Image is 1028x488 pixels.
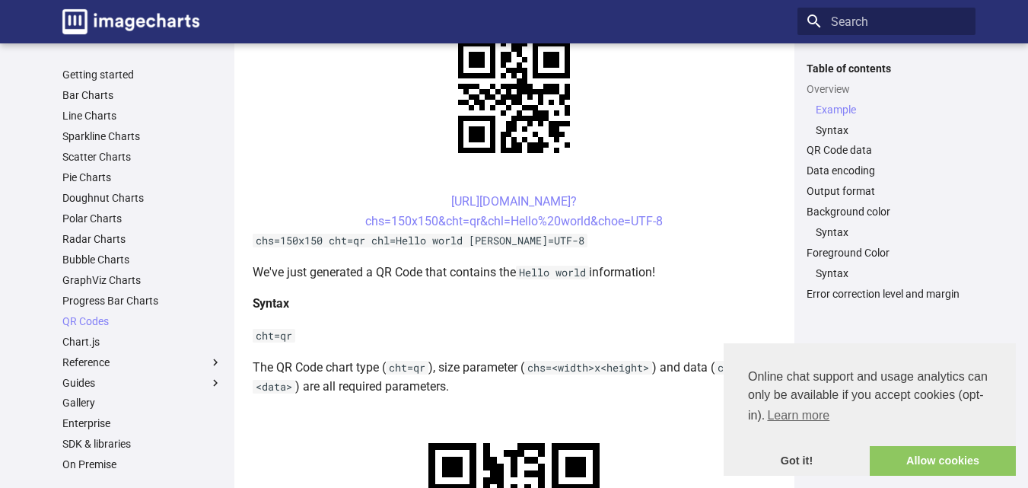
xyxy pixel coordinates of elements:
[807,266,966,280] nav: Foreground Color
[807,225,966,239] nav: Background color
[62,335,222,349] a: Chart.js
[807,143,966,157] a: QR Code data
[524,361,652,375] code: chs=<width>x<height>
[807,184,966,198] a: Output format
[765,404,832,427] a: learn more about cookies
[807,164,966,177] a: Data encoding
[516,266,589,279] code: Hello world
[56,3,205,40] a: Image-Charts documentation
[62,232,222,246] a: Radar Charts
[62,129,222,143] a: Sparkline Charts
[62,9,199,34] img: logo
[797,62,975,75] label: Table of contents
[62,88,222,102] a: Bar Charts
[62,314,222,328] a: QR Codes
[62,458,222,471] a: On Premise
[62,273,222,287] a: GraphViz Charts
[748,368,991,427] span: Online chat support and usage analytics can only be available if you accept cookies (opt-in).
[253,294,776,314] h4: Syntax
[253,234,587,247] code: chs=150x150 cht=qr chl=Hello world [PERSON_NAME]=UTF-8
[62,68,222,81] a: Getting started
[62,253,222,266] a: Bubble Charts
[816,123,966,137] a: Syntax
[253,358,776,397] p: The QR Code chart type ( ), size parameter ( ) and data ( ) are all required parameters.
[807,246,966,260] a: Foreground Color
[807,82,966,96] a: Overview
[62,294,222,308] a: Progress Bar Charts
[253,329,295,343] code: cht=qr
[62,212,222,225] a: Polar Charts
[62,416,222,430] a: Enterprise
[797,8,975,35] input: Search
[807,287,966,301] a: Error correction level and margin
[870,446,1016,477] a: allow cookies
[807,103,966,137] nav: Overview
[365,194,663,228] a: [URL][DOMAIN_NAME]?chs=150x150&cht=qr&chl=Hello%20world&choe=UTF-8
[62,356,222,369] label: Reference
[386,361,428,375] code: cht=qr
[724,343,1016,476] div: cookieconsent
[816,103,966,116] a: Example
[797,62,975,301] nav: Table of contents
[253,263,776,282] p: We've just generated a QR Code that contains the information!
[431,14,597,180] img: chart
[807,205,966,218] a: Background color
[62,396,222,410] a: Gallery
[62,150,222,164] a: Scatter Charts
[62,171,222,184] a: Pie Charts
[816,225,966,239] a: Syntax
[724,446,870,477] a: dismiss cookie message
[816,266,966,280] a: Syntax
[62,109,222,123] a: Line Charts
[62,376,222,390] label: Guides
[62,437,222,451] a: SDK & libraries
[62,191,222,205] a: Doughnut Charts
